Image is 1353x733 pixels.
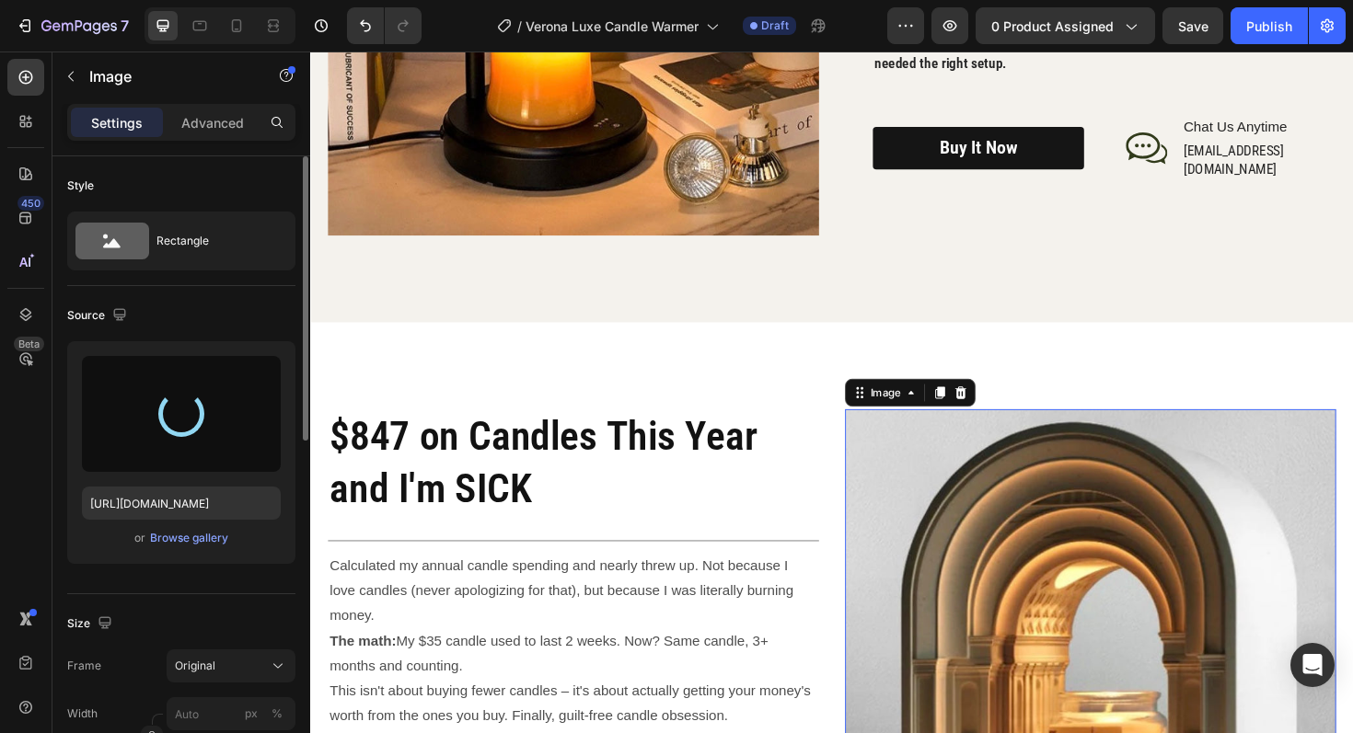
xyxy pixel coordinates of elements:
[1290,643,1335,687] div: Open Intercom Messenger
[1246,17,1292,36] div: Publish
[134,527,145,549] span: or
[272,705,283,722] div: %
[245,705,258,722] div: px
[925,97,1085,135] p: [EMAIL_ADDRESS][DOMAIN_NAME]
[17,196,44,211] div: 450
[20,612,537,665] p: My $35 candle used to last 2 weeks. Now? Same candle, 3+ months and counting.
[175,658,215,674] span: Original
[761,17,789,34] span: Draft
[121,15,129,37] p: 7
[7,7,137,44] button: 7
[67,612,116,636] div: Size
[156,220,269,262] div: Rectangle
[20,532,537,611] p: Calculated my annual candle spending and nearly threw up. Not because I love candles (never apolo...
[181,113,244,132] p: Advanced
[991,17,1114,36] span: 0 product assigned
[150,530,228,546] div: Browse gallery
[1231,7,1308,44] button: Publish
[67,658,101,674] label: Frame
[167,649,295,682] button: Original
[20,664,537,717] p: This isn't about buying fewer candles – it's about actually getting your money's worth from the o...
[666,90,748,115] div: Buy It Now
[517,17,522,36] span: /
[596,80,819,125] a: Buy It Now
[266,703,288,725] button: px
[1162,7,1223,44] button: Save
[240,703,262,725] button: %
[589,353,629,370] div: Image
[67,304,131,328] div: Source
[167,697,295,730] input: px%
[347,7,422,44] div: Undo/Redo
[20,616,90,632] strong: The math:
[89,65,246,87] p: Image
[1178,18,1208,34] span: Save
[310,52,1353,733] iframe: To enrich screen reader interactions, please activate Accessibility in Grammarly extension settings
[67,705,98,722] label: Width
[925,71,1085,90] p: Chat Us Anytime
[82,487,281,520] input: https://example.com/image.jpg
[149,529,229,547] button: Browse gallery
[976,7,1155,44] button: 0 product assigned
[14,337,44,351] div: Beta
[18,379,538,493] h2: $847 on Candles This Year and I'm SICK
[91,113,143,132] p: Settings
[67,178,94,194] div: Style
[526,17,699,36] span: Verona Luxe Candle Warmer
